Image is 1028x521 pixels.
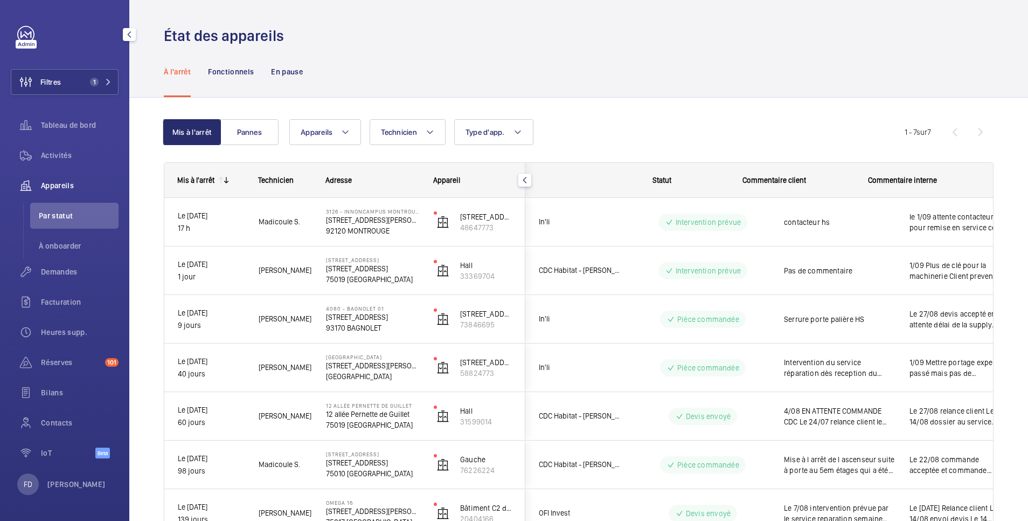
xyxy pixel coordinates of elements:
span: OFI Invest [539,507,622,519]
div: Appareil [433,176,512,184]
span: Contacts [41,417,119,428]
span: Intervention du service réparation dès reception du materiel [784,357,895,379]
p: 48647773 [460,222,512,233]
span: Le 27/08 devis accepté en attente délai de la supply Urgent Le 22/08 envoi du devis [909,309,1008,330]
button: Appareils [289,119,361,145]
p: [STREET_ADDRESS] [460,309,512,319]
img: elevator.svg [436,458,449,471]
span: 1/09 Mettre portage expert passé mais pas de possibilité de réparer en attendant le matériel 27/0... [909,357,1008,379]
p: À l'arrêt [164,66,191,77]
div: Mis à l'arrêt [177,176,214,184]
span: Tableau de bord [41,120,119,131]
button: Technicien [370,119,446,145]
p: Le [DATE] [178,210,245,222]
p: [STREET_ADDRESS] [326,263,420,274]
p: Devis envoyé [686,411,731,422]
img: elevator.svg [436,216,449,229]
p: 93170 BAGNOLET [326,323,420,333]
p: 92120 MONTROUGE [326,225,420,236]
span: [PERSON_NAME] [259,361,312,374]
span: Technicien [381,128,417,136]
span: CDC Habitat - [PERSON_NAME] [539,410,622,422]
p: [STREET_ADDRESS][PERSON_NAME] [326,360,420,371]
p: 3126 - INNONCAMPUS MONTROUGE [326,208,420,215]
p: Intervention prévue [676,217,741,228]
span: CDC Habitat - [PERSON_NAME] [539,458,622,471]
button: Pannes [220,119,279,145]
p: Bâtiment C2 duplex droit [460,503,512,513]
span: [PERSON_NAME] [259,264,312,277]
p: 58824773 [460,368,512,379]
span: Mise à l arrêt de l ascenseur suite à porte au 5em étages qui a été forcée Devis envoyé [784,454,895,476]
div: Press SPACE to select this row. [525,246,1022,295]
img: elevator.svg [436,410,449,423]
div: Press SPACE to select this row. [525,344,1022,392]
p: 9 jours [178,319,245,332]
p: [GEOGRAPHIC_DATA] [326,354,420,360]
p: 75010 [GEOGRAPHIC_DATA] [326,468,420,479]
span: sur [916,128,927,136]
p: 12 allée Pernette de Guillet [326,402,420,409]
p: Gauche [460,454,512,465]
div: Press SPACE to select this row. [525,198,1022,246]
p: 33369704 [460,271,512,282]
p: [PERSON_NAME] [47,479,106,490]
button: Filtres1 [11,69,119,95]
span: In'li [539,216,622,228]
p: Pièce commandée [677,460,739,470]
span: [PERSON_NAME] [259,313,312,325]
p: Pièce commandée [677,314,739,325]
span: [PERSON_NAME] [259,410,312,422]
p: [STREET_ADDRESS] [326,451,420,457]
span: Facturation [41,297,119,307]
p: [STREET_ADDRESS][PERSON_NAME] [326,506,420,517]
span: Heures supp. [41,327,119,338]
span: 1/09 Plus de clé pour la machinerie Client prevenu [909,260,1008,282]
span: Appareils [301,128,332,136]
p: [STREET_ADDRESS] [326,457,420,468]
p: Hall [460,260,512,271]
img: elevator.svg [436,313,449,326]
span: Technicien [258,176,294,184]
span: 1 - 7 7 [905,128,931,136]
p: 75019 [GEOGRAPHIC_DATA] [326,420,420,430]
div: Press SPACE to select this row. [164,344,525,392]
p: [STREET_ADDRESS][PERSON_NAME] [460,211,512,222]
img: elevator.svg [436,361,449,374]
p: Le [DATE] [178,404,245,416]
div: Press SPACE to select this row. [164,246,525,295]
span: Type d'app. [466,128,505,136]
p: OMEGA 16 [326,499,420,506]
p: Le [DATE] [178,453,245,465]
p: [STREET_ADDRESS] [326,312,420,323]
span: Appareils [41,180,119,191]
p: Le [DATE] [178,258,245,271]
span: Le 22/08 commande acceptée et commande passé par la supply Le 14/08 toujours pas de nouvelles de ... [909,454,1008,476]
span: Madicoule S. [259,216,312,228]
span: [PERSON_NAME] [259,507,312,519]
p: 17 h [178,222,245,235]
span: Réserves [41,357,101,368]
span: Statut [652,176,671,184]
span: In'li [539,361,622,374]
p: FD [24,479,32,490]
p: [GEOGRAPHIC_DATA] [326,371,420,382]
p: 76226224 [460,465,512,476]
img: elevator.svg [436,264,449,277]
p: 31599014 [460,416,512,427]
p: Pièce commandée [677,362,739,373]
p: 40 jours [178,368,245,380]
p: 75019 [GEOGRAPHIC_DATA] [326,274,420,285]
span: Commentaire interne [868,176,937,184]
span: Serrure porte palière HS [784,314,895,325]
div: Press SPACE to select this row. [164,198,525,246]
img: elevator.svg [436,507,449,520]
span: À onboarder [39,241,119,251]
span: CDC Habitat - [PERSON_NAME] [539,264,622,277]
button: Type d'app. [454,119,533,145]
span: Le 27/08 relance client Le 14/08 dossier au service sinistre Le 7/08 relance client Le 24/07 rela... [909,406,1008,427]
p: Hall [460,406,512,416]
p: [STREET_ADDRESS][PERSON_NAME] [326,215,420,225]
p: Le [DATE] [178,501,245,513]
p: Devis envoyé [686,508,731,519]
